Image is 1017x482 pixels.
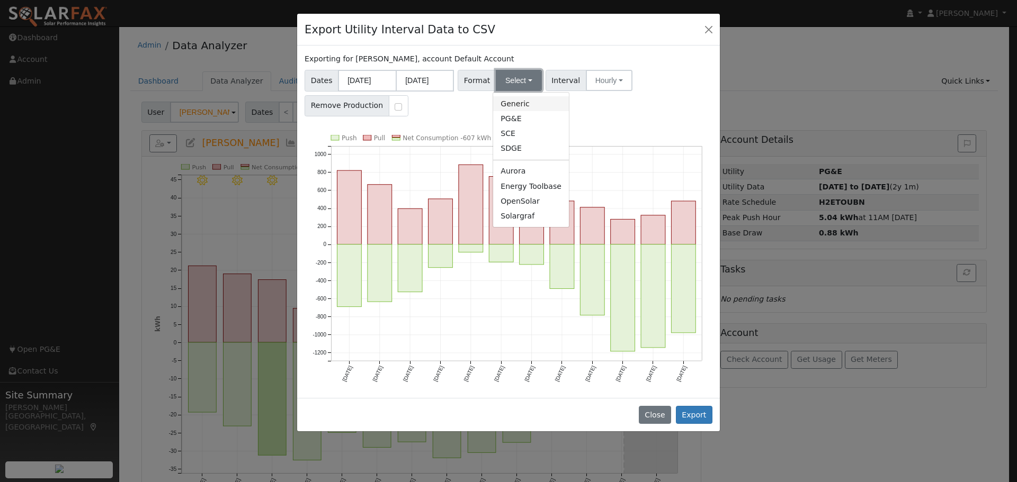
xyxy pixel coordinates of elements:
a: SDGE [493,141,569,156]
text: -800 [316,314,326,320]
a: SCE [493,126,569,141]
button: Hourly [586,70,632,91]
rect: onclick="" [429,244,453,268]
text: -1200 [313,350,327,356]
rect: onclick="" [337,244,362,307]
rect: onclick="" [641,244,665,348]
text: -1000 [313,332,327,338]
text: Push [342,134,357,142]
text: [DATE] [463,365,475,382]
text: 1000 [315,151,327,157]
h4: Export Utility Interval Data to CSV [305,21,495,38]
rect: onclick="" [672,201,696,244]
text: -200 [316,259,326,265]
text: [DATE] [372,365,384,382]
text: Net Consumption -607 kWh [403,134,491,142]
rect: onclick="" [489,176,513,244]
text: 800 [317,169,326,175]
text: 600 [317,187,326,193]
text: 400 [317,205,326,211]
span: Interval [546,70,586,91]
a: OpenSolar [493,194,569,208]
text: [DATE] [645,365,657,382]
text: [DATE] [584,365,596,382]
span: Remove Production [305,95,389,116]
text: [DATE] [432,365,444,382]
a: Aurora [493,164,569,179]
button: Export [676,406,712,424]
rect: onclick="" [580,207,604,244]
text: [DATE] [675,365,688,382]
rect: onclick="" [429,199,453,244]
text: Pull [374,134,385,142]
text: [DATE] [554,365,566,382]
rect: onclick="" [398,244,422,292]
rect: onclick="" [611,219,635,244]
text: [DATE] [493,365,505,382]
text: [DATE] [523,365,536,382]
text: 200 [317,223,326,229]
rect: onclick="" [550,201,574,244]
span: Format [458,70,496,91]
rect: onclick="" [398,208,422,244]
button: Close [701,22,716,37]
button: Close [639,406,671,424]
label: Exporting for [PERSON_NAME], account Default Account [305,53,514,65]
rect: onclick="" [459,244,483,252]
rect: onclick="" [459,165,483,244]
rect: onclick="" [641,215,665,244]
rect: onclick="" [672,244,696,333]
text: -600 [316,296,326,302]
a: PG&E [493,111,569,126]
button: Select [496,70,542,91]
text: [DATE] [341,365,353,382]
rect: onclick="" [580,244,604,315]
text: [DATE] [402,365,414,382]
rect: onclick="" [368,244,392,302]
a: Solargraf [493,208,569,223]
text: [DATE] [614,365,627,382]
rect: onclick="" [550,244,574,289]
text: -400 [316,278,326,284]
a: Energy Toolbase [493,179,569,194]
rect: onclick="" [489,244,513,262]
rect: onclick="" [520,244,544,265]
rect: onclick="" [611,244,635,351]
span: Dates [305,70,338,92]
a: Generic [493,96,569,111]
rect: onclick="" [368,185,392,244]
text: 0 [324,241,327,247]
rect: onclick="" [337,170,362,244]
